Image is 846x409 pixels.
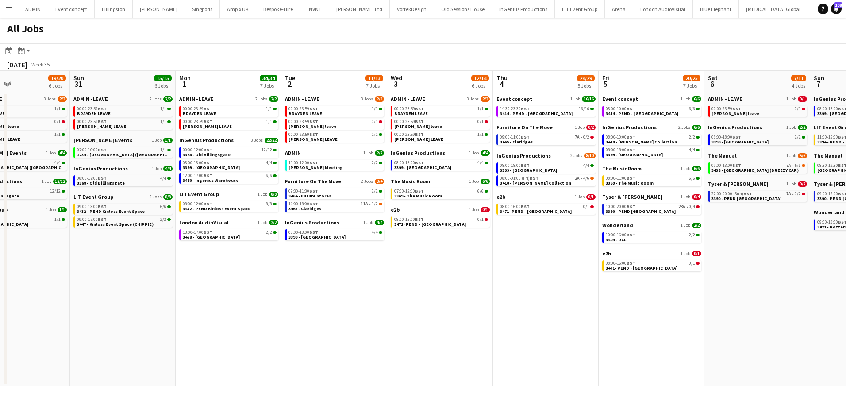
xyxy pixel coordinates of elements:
button: London AudioVisual [633,0,693,18]
span: 3399 - King's Observatory [711,139,769,145]
a: ADMIN - LEAVE2 Jobs2/2 [179,96,278,102]
a: 00:00-23:59BST1/1[PERSON_NAME] LEAVE [77,119,171,129]
span: 1 Job [152,138,162,143]
span: 08:00-17:00 [77,176,107,181]
span: 0/1 [372,120,378,124]
span: 3 Jobs [44,96,56,102]
span: 1/1 [54,132,61,137]
span: BST [309,160,318,166]
a: 00:00-23:59BST0/1[PERSON_NAME] leave [288,119,382,129]
span: 2/2 [372,161,378,165]
button: LIT Event Group [555,0,605,18]
span: BST [204,106,212,112]
a: 08:00-18:00BST4/43399 - [GEOGRAPHIC_DATA] [394,160,488,170]
a: The Music Room1 Job6/6 [602,165,701,172]
span: InGenius Productions [391,150,445,156]
span: 4/4 [58,150,67,156]
span: 1 Job [786,96,796,102]
div: Furniture On The Move2 Jobs3/409:30-11:30BST2/23464 - Future Stores16:00-18:00BST11A•1/23465 - Cl... [285,178,384,219]
span: BST [415,119,424,124]
span: BRAYDEN LEAVE [394,111,428,116]
span: BST [530,175,538,181]
span: InGenius Productions [496,152,551,159]
a: ADMIN - LEAVE1 Job0/1 [708,96,807,102]
span: 0/1 [477,120,484,124]
a: 00:00-23:59BST1/1[PERSON_NAME] LEAVE [394,131,488,142]
span: 6/6 [692,166,701,171]
span: 07:00-16:00 [77,148,107,152]
span: 6/6 [266,174,272,178]
span: ADMIN [285,150,301,156]
span: 3369 - The Music Room [606,180,654,186]
a: 00:00-23:59BST1/1[PERSON_NAME] LEAVE [183,119,277,129]
a: 00:00-23:59BST1/1BRAYDEN LEAVE [183,106,277,116]
span: 09:00-11:00 [500,135,530,139]
span: 6/6 [692,96,701,102]
span: 00:00-23:59 [183,120,212,124]
div: • [711,163,805,168]
button: VortekDesign [390,0,434,18]
span: BST [627,175,635,181]
span: 00:00-23:59 [77,120,107,124]
button: Arena [605,0,633,18]
span: BST [415,131,424,137]
a: 00:00-23:59BST1/1[PERSON_NAME] LEAVE [288,131,382,142]
a: 12:00-17:00BST6/63460 - Ingenius Warehouse [183,173,277,183]
span: 1/1 [160,120,166,124]
a: 108 [831,4,842,14]
span: 2/3 [58,96,67,102]
span: 08:00-18:00 [394,161,424,165]
span: Event concept [496,96,532,102]
button: [PERSON_NAME] [133,0,185,18]
span: 08:00-18:00 [500,163,530,168]
div: [PERSON_NAME] Events1 Job1/107:00-16:00BST1/12234 - [GEOGRAPHIC_DATA] ([GEOGRAPHIC_DATA]) [73,137,173,165]
span: BST [309,131,318,137]
a: 08:00-10:00BST6/63414 - PEND - [GEOGRAPHIC_DATA] [606,106,700,116]
div: ADMIN - LEAVE3 Jobs2/300:00-23:59BST1/1BRAYDEN LEAVE00:00-23:59BST0/1[PERSON_NAME] leave00:00-23:... [285,96,384,150]
span: ADMIN - LEAVE [708,96,742,102]
span: 1/1 [266,120,272,124]
span: 4/4 [481,150,490,156]
span: 108 [834,2,842,8]
a: Furniture On The Move2 Jobs3/4 [285,178,384,185]
div: The Music Room1 Job6/607:00-12:00BST6/63369 - The Music Room [391,178,490,206]
span: 2 Jobs [255,96,267,102]
div: The Manual1 Job5/609:00-13:00BST7A•5/63438 - [GEOGRAPHIC_DATA] (BREEZY CAR) [708,152,807,181]
span: 1/1 [163,138,173,143]
span: 2 Jobs [678,125,690,130]
a: 07:00-16:00BST1/12234 - [GEOGRAPHIC_DATA] ([GEOGRAPHIC_DATA]) [77,147,171,157]
span: 00:00-23:59 [394,132,424,137]
a: ADMIN - LEAVE2 Jobs2/2 [73,96,173,102]
span: 08:00-10:00 [606,107,635,111]
span: Hannah Hope Events [73,137,132,143]
span: BST [204,119,212,124]
button: InGenius Productions [492,0,555,18]
span: 11:00-12:00 [288,161,318,165]
button: Old Sessions House [434,0,492,18]
button: INVNT [300,0,329,18]
a: InGenius Productions1 Job4/4 [391,150,490,156]
a: InGenius Productions3 Jobs22/22 [179,137,278,143]
span: BRAYDEN LEAVE [77,111,111,116]
span: 3399 - King's Observatory [500,167,557,173]
span: BST [98,106,107,112]
span: 3460 - Ingenius Warehouse [183,177,238,183]
span: 0/1 [54,120,61,124]
span: BST [732,162,741,168]
span: 00:00-23:59 [288,120,318,124]
span: 7A [575,135,580,139]
span: 3399 - King's Observatory [606,152,663,158]
span: 08:00-18:00 [183,161,212,165]
span: 0/2 [583,135,589,139]
span: 3 Jobs [251,138,263,143]
a: 08:00-18:00BST4/43399 - [GEOGRAPHIC_DATA] [183,160,277,170]
span: ADMIN - LEAVE [285,96,319,102]
span: Chris Lane LEAVE [288,136,338,142]
div: ADMIN - LEAVE2 Jobs2/200:00-23:59BST1/1BRAYDEN LEAVE00:00-23:59BST1/1[PERSON_NAME] LEAVE [179,96,278,137]
span: 3414 - PEND - Lancaster House [606,111,678,116]
span: Chris Lane LEAVE [394,136,443,142]
span: The Music Room [391,178,430,185]
a: 00:00-23:59BST1/1BRAYDEN LEAVE [77,106,171,116]
span: BST [204,160,212,166]
span: Furniture On The Move [285,178,341,185]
